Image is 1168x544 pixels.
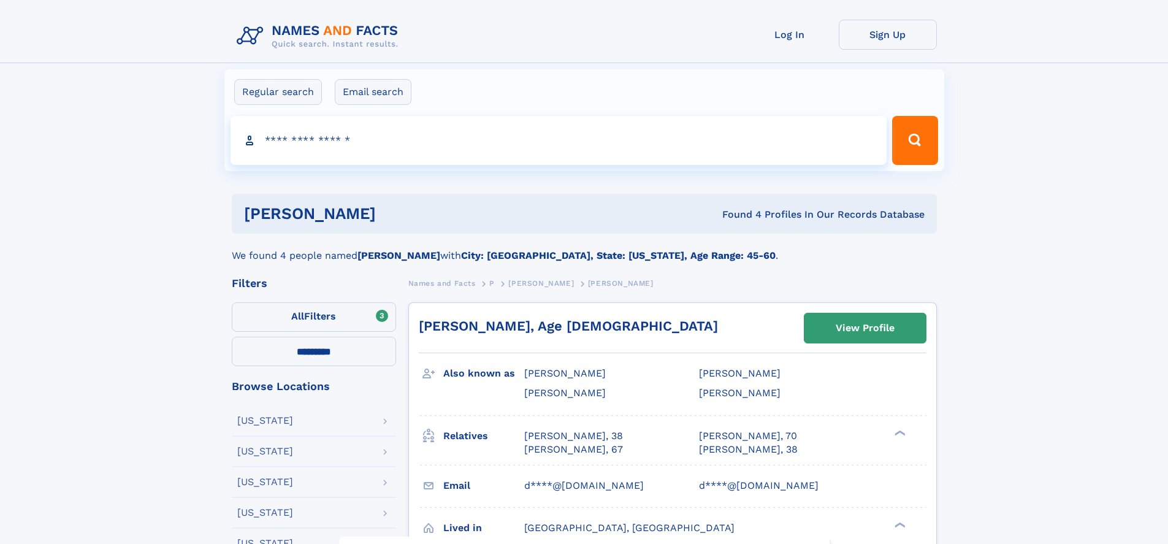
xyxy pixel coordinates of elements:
[699,367,781,379] span: [PERSON_NAME]
[232,234,937,263] div: We found 4 people named with .
[524,522,735,534] span: [GEOGRAPHIC_DATA], [GEOGRAPHIC_DATA]
[699,387,781,399] span: [PERSON_NAME]
[461,250,776,261] b: City: [GEOGRAPHIC_DATA], State: [US_STATE], Age Range: 45-60
[699,429,797,443] a: [PERSON_NAME], 70
[443,426,524,446] h3: Relatives
[489,279,495,288] span: P
[232,381,396,392] div: Browse Locations
[489,275,495,291] a: P
[237,416,293,426] div: [US_STATE]
[508,275,574,291] a: [PERSON_NAME]
[232,20,408,53] img: Logo Names and Facts
[588,279,654,288] span: [PERSON_NAME]
[335,79,411,105] label: Email search
[699,443,798,456] a: [PERSON_NAME], 38
[231,116,887,165] input: search input
[524,429,623,443] a: [PERSON_NAME], 38
[232,302,396,332] label: Filters
[549,208,925,221] div: Found 4 Profiles In Our Records Database
[836,314,895,342] div: View Profile
[237,508,293,518] div: [US_STATE]
[443,363,524,384] h3: Also known as
[232,278,396,289] div: Filters
[891,521,906,529] div: ❯
[291,310,304,322] span: All
[443,475,524,496] h3: Email
[892,116,937,165] button: Search Button
[508,279,574,288] span: [PERSON_NAME]
[237,477,293,487] div: [US_STATE]
[237,446,293,456] div: [US_STATE]
[524,387,606,399] span: [PERSON_NAME]
[839,20,937,50] a: Sign Up
[244,206,549,221] h1: [PERSON_NAME]
[804,313,926,343] a: View Profile
[357,250,440,261] b: [PERSON_NAME]
[524,367,606,379] span: [PERSON_NAME]
[524,443,623,456] a: [PERSON_NAME], 67
[891,429,906,437] div: ❯
[419,318,718,334] a: [PERSON_NAME], Age [DEMOGRAPHIC_DATA]
[234,79,322,105] label: Regular search
[408,275,476,291] a: Names and Facts
[443,518,524,538] h3: Lived in
[741,20,839,50] a: Log In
